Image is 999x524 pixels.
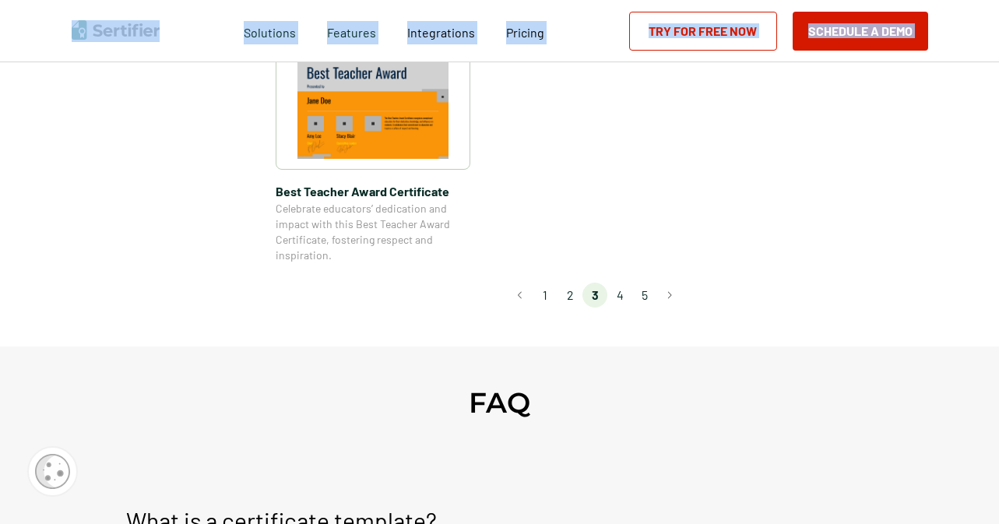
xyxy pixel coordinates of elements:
[244,21,296,40] span: Solutions
[508,283,533,308] button: Go to previous page
[558,283,582,308] li: page 2
[629,12,777,51] a: Try for Free Now
[533,283,558,308] li: page 1
[276,41,470,263] a: Best Teacher Award Certificate​Best Teacher Award Certificate​Celebrate educators’ dedication and...
[35,454,70,489] img: Cookie Popup Icon
[582,283,607,308] li: page 3
[407,25,475,40] span: Integrations
[632,283,657,308] li: page 5
[506,25,544,40] span: Pricing
[793,12,928,51] button: Schedule a Demo
[72,20,160,40] img: Sertifier | Digital Credentialing Platform
[657,283,682,308] button: Go to next page
[297,52,448,159] img: Best Teacher Award Certificate​
[469,385,530,420] h2: FAQ
[276,201,470,263] span: Celebrate educators’ dedication and impact with this Best Teacher Award Certificate, fostering re...
[607,283,632,308] li: page 4
[506,21,544,40] a: Pricing
[327,21,376,40] span: Features
[921,449,999,524] iframe: Chat Widget
[407,21,475,40] a: Integrations
[276,181,470,201] span: Best Teacher Award Certificate​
